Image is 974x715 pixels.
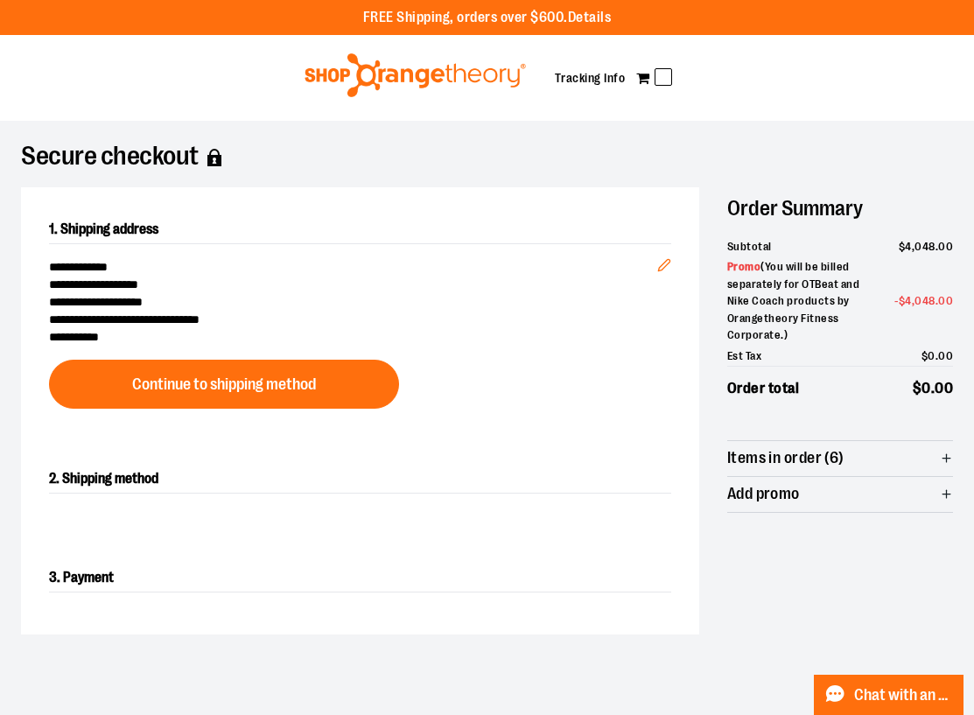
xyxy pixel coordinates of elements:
button: Continue to shipping method [49,360,399,409]
span: . [931,380,935,396]
span: 048 [914,294,935,307]
span: $ [913,380,922,396]
span: 00 [938,294,953,307]
h1: Secure checkout [21,149,953,166]
span: 4 [905,240,912,253]
span: 00 [938,240,953,253]
span: ( You will be billed separately for OTBeat and Nike Coach products by Orangetheory Fitness Corpor... [727,260,860,341]
button: Items in order (6) [727,441,953,476]
span: Est Tax [727,347,762,365]
button: Chat with an Expert [814,675,964,715]
h2: 1. Shipping address [49,215,671,244]
span: 00 [935,380,953,396]
span: . [935,349,939,362]
span: 4 [905,294,912,307]
a: Tracking Info [555,71,626,85]
span: , [912,240,915,253]
span: Chat with an Expert [854,687,953,704]
img: Shop Orangetheory [302,53,529,97]
span: , [912,294,915,307]
span: Items in order (6) [727,450,844,466]
span: Add promo [727,486,800,502]
button: Add promo [727,477,953,512]
span: 048 [914,240,935,253]
span: Promo [727,260,761,273]
span: $ [899,294,906,307]
span: 0 [921,380,931,396]
span: . [935,240,939,253]
span: $ [921,349,928,362]
span: $ [899,240,906,253]
p: FREE Shipping, orders over $600. [363,8,612,28]
a: Details [568,10,612,25]
span: 0 [928,349,935,362]
h2: Order Summary [727,187,953,229]
span: Subtotal [727,238,772,256]
span: Order total [727,377,800,400]
span: Continue to shipping method [132,376,316,393]
button: Edit [643,230,685,291]
span: . [935,294,939,307]
span: 00 [938,349,953,362]
span: - [894,292,953,310]
h2: 2. Shipping method [49,465,671,494]
h2: 3. Payment [49,564,671,592]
